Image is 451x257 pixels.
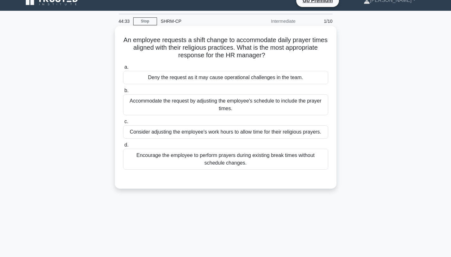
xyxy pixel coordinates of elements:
[124,119,128,124] span: c.
[124,142,128,147] span: d.
[123,149,328,170] div: Encourage the employee to perform prayers during existing break times without schedule changes.
[115,15,133,28] div: 44:33
[244,15,299,28] div: Intermediate
[124,64,128,70] span: a.
[122,36,329,60] h5: An employee requests a shift change to accommodate daily prayer times aligned with their religiou...
[123,125,328,139] div: Consider adjusting the employee's work hours to allow time for their religious prayers.
[123,94,328,115] div: Accommodate the request by adjusting the employee's schedule to include the prayer times.
[133,17,157,25] a: Stop
[157,15,244,28] div: SHRM-CP
[123,71,328,84] div: Deny the request as it may cause operational challenges in the team.
[299,15,336,28] div: 1/10
[124,88,128,93] span: b.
